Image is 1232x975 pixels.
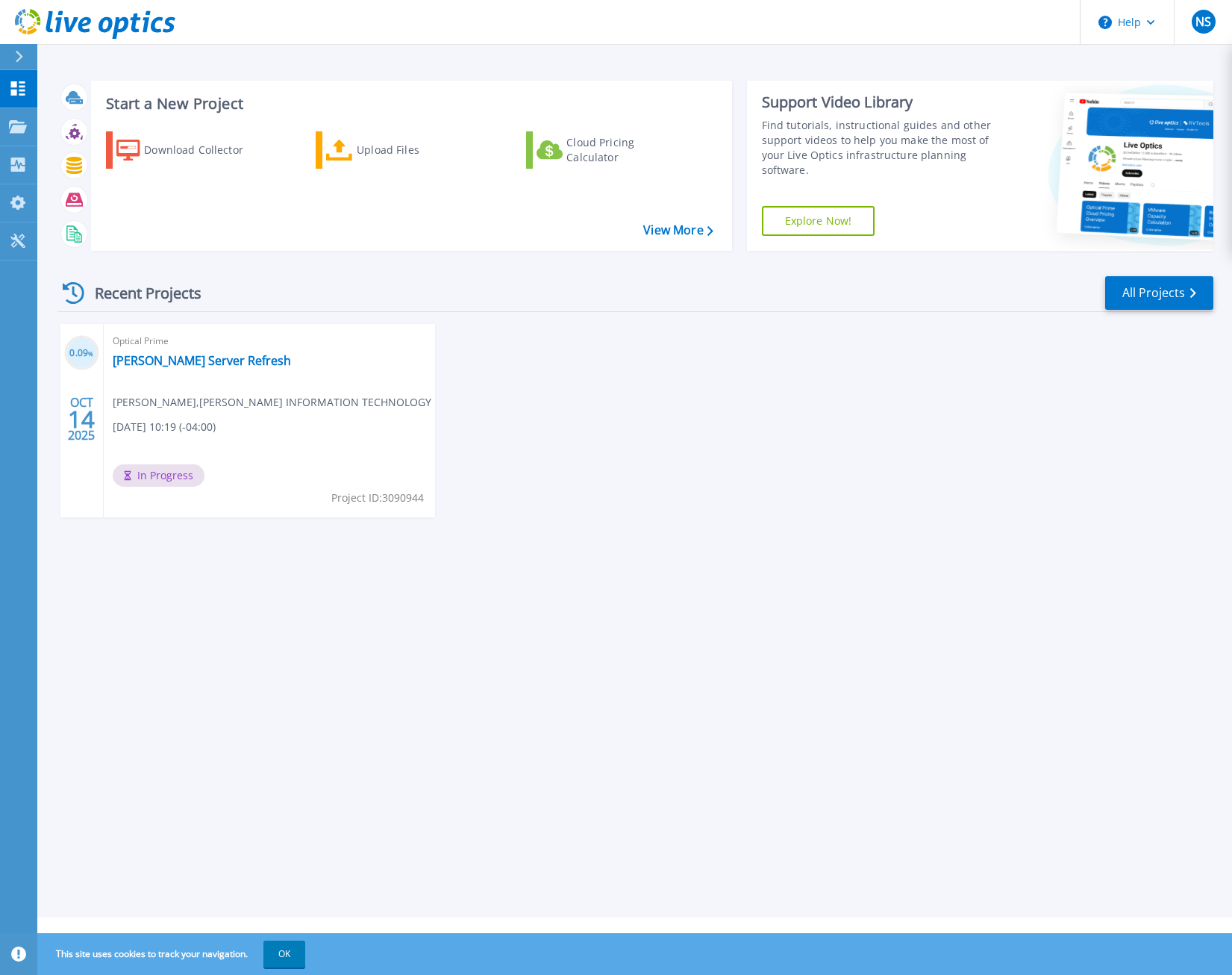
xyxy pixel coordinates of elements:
[762,118,998,178] div: Find tutorials, instructional guides and other support videos to help you make the most of your L...
[144,135,263,165] div: Download Collector
[1195,16,1211,28] span: NS
[113,419,216,435] span: [DATE] 10:19 (-04:00)
[526,131,692,169] a: Cloud Pricing Calculator
[88,349,93,358] span: %
[67,392,96,446] div: OCT 2025
[113,353,291,368] a: [PERSON_NAME] Server Refresh
[41,941,305,968] span: This site uses cookies to track your navigation.
[64,345,99,362] h3: 0.09
[762,93,998,112] div: Support Video Library
[1105,276,1213,310] a: All Projects
[331,490,424,506] span: Project ID: 3090944
[57,275,222,311] div: Recent Projects
[316,131,482,169] a: Upload Files
[762,206,875,236] a: Explore Now!
[357,135,476,165] div: Upload Files
[113,464,204,487] span: In Progress
[113,394,431,411] span: [PERSON_NAME] , [PERSON_NAME] INFORMATION TECHNOLOGY
[263,941,305,968] button: OK
[106,131,272,169] a: Download Collector
[106,96,713,112] h3: Start a New Project
[643,223,713,237] a: View More
[566,135,686,165] div: Cloud Pricing Calculator
[68,413,95,426] span: 14
[113,333,426,349] span: Optical Prime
